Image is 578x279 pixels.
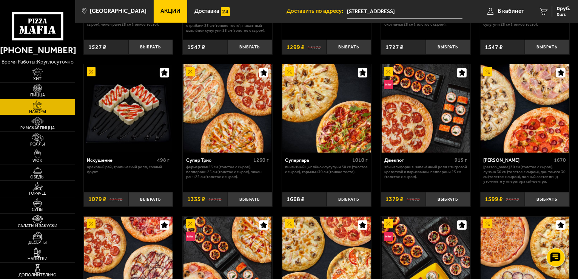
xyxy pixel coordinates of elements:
[384,219,393,228] img: Акционный
[384,67,393,76] img: Акционный
[480,64,570,153] a: АкционныйХет Трик
[353,157,368,163] span: 1010 г
[285,67,294,76] img: Акционный
[525,40,569,54] button: Выбрать
[506,196,519,202] s: 2357 ₽
[186,157,251,163] div: Супер Трио
[455,157,467,163] span: 915 г
[221,7,230,16] img: 15daf4d41897b9f0e9f617042186c801.svg
[183,64,272,153] img: Супер Трио
[87,67,96,76] img: Акционный
[87,165,170,175] p: Ореховый рай, Тропический ролл, Сочный фрукт.
[382,64,470,153] img: Джекпот
[384,80,393,89] img: Новинка
[483,165,566,184] p: [PERSON_NAME] 30 см (толстое с сыром), Лучано 30 см (толстое с сыром), Дон Томаго 30 см (толстое ...
[186,232,195,241] img: Новинка
[186,165,269,179] p: Фермерская 25 см (толстое с сыром), Пепперони 25 см (толстое с сыром), Чикен Ранч 25 см (толстое ...
[88,196,106,202] span: 1079 ₽
[384,165,467,179] p: Эби Калифорния, Запечённый ролл с тигровой креветкой и пармезаном, Пепперони 25 см (толстое с сыр...
[483,219,492,228] img: Акционный
[381,64,470,153] a: АкционныйНовинкаДжекпот
[87,157,155,163] div: Искушение
[384,157,453,163] div: Джекпот
[285,165,368,175] p: Пикантный цыплёнок сулугуни 30 см (толстое с сыром), Горыныч 30 см (тонкое тесто).
[194,8,219,14] span: Доставка
[84,64,173,153] a: АкционныйИскушение
[287,44,305,50] span: 1299 ₽
[186,19,269,33] p: Прошутто Фунги 25 см (тонкое тесто), Мясная с грибами 25 см (тонкое тесто), Пикантный цыплёнок су...
[227,40,272,54] button: Выбрать
[109,196,123,202] s: 1317 ₽
[385,196,404,202] span: 1379 ₽
[384,232,393,241] img: Новинка
[327,40,371,54] button: Выбрать
[128,40,173,54] button: Выбрать
[308,44,321,50] s: 1517 ₽
[183,64,272,153] a: АкционныйСупер Трио
[426,40,470,54] button: Выбрать
[498,8,524,14] span: В кабинет
[407,196,420,202] s: 1757 ₽
[285,219,294,228] img: Акционный
[282,64,371,153] img: Суперпара
[253,157,269,163] span: 1260 г
[208,196,222,202] s: 1627 ₽
[287,196,305,202] span: 1668 ₽
[186,67,195,76] img: Акционный
[160,8,180,14] span: Акции
[87,219,96,228] img: Акционный
[128,192,173,207] button: Выбрать
[282,64,371,153] a: АкционныйСуперпара
[88,44,106,50] span: 1527 ₽
[186,219,195,228] img: Акционный
[483,67,492,76] img: Акционный
[347,5,462,19] input: Ваш адрес доставки
[557,6,570,11] span: 0 руб.
[84,64,173,153] img: Искушение
[483,157,552,163] div: [PERSON_NAME]
[227,192,272,207] button: Выбрать
[287,8,347,14] span: Доставить по адресу:
[525,192,569,207] button: Выбрать
[426,192,470,207] button: Выбрать
[157,157,170,163] span: 498 г
[481,64,569,153] img: Хет Трик
[90,8,146,14] span: [GEOGRAPHIC_DATA]
[187,44,205,50] span: 1547 ₽
[485,196,503,202] span: 1599 ₽
[187,196,205,202] span: 1335 ₽
[385,44,404,50] span: 1727 ₽
[557,12,570,17] span: 0 шт.
[485,44,503,50] span: 1547 ₽
[327,192,371,207] button: Выбрать
[554,157,566,163] span: 1670
[285,157,350,163] div: Суперпара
